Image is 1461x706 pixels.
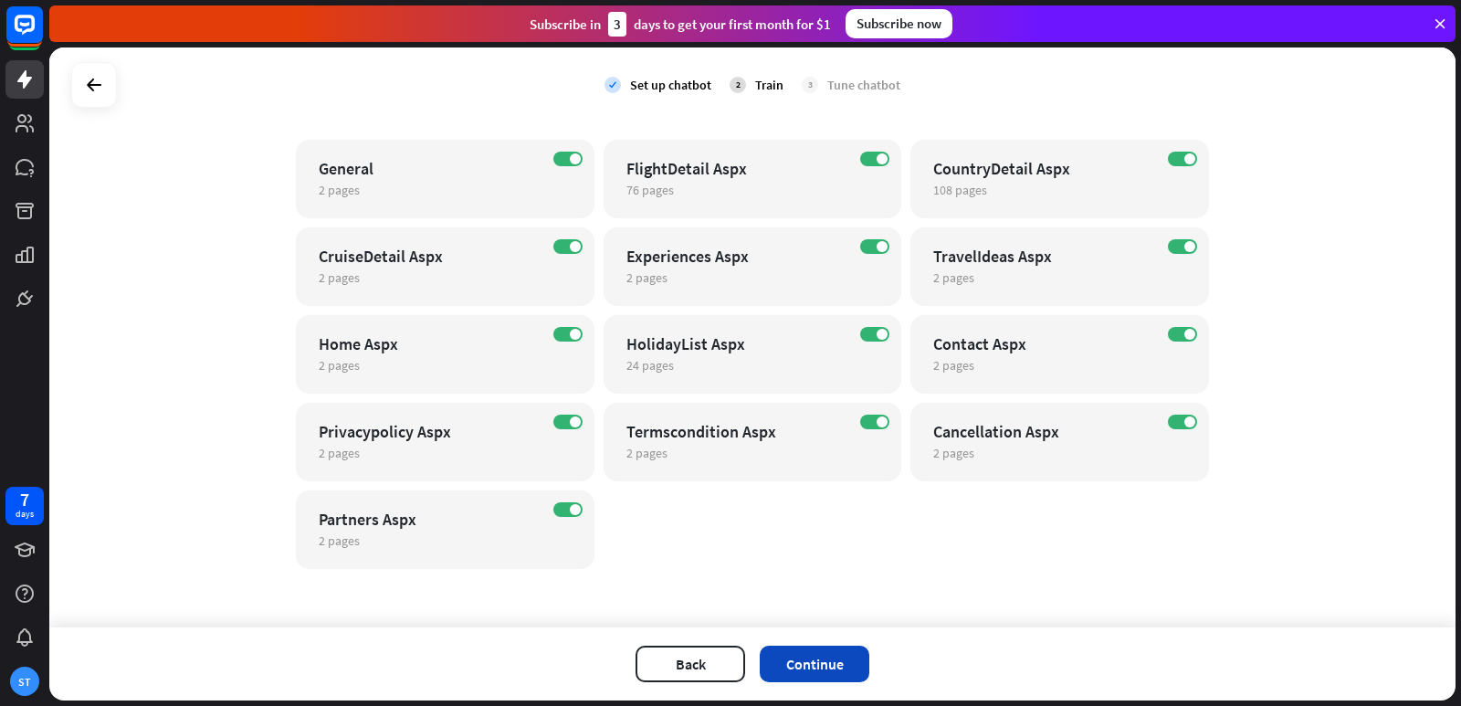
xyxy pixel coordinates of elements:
div: CruiseDetail Aspx [319,246,540,267]
div: ST [10,667,39,696]
div: Train [755,77,783,93]
div: days [16,508,34,521]
div: Tune chatbot [827,77,900,93]
span: 2 pages [626,269,667,286]
div: 3 [608,12,626,37]
div: Experiences Aspx [626,246,847,267]
div: Termscondition Aspx [626,421,847,442]
div: Subscribe now [846,9,952,38]
span: 24 pages [626,357,674,374]
div: HolidayList Aspx [626,333,847,354]
div: Privacypolicy Aspx [319,421,540,442]
div: TravelIdeas Aspx [933,246,1154,267]
span: 2 pages [933,357,974,374]
div: General [319,158,540,179]
div: Home Aspx [319,333,540,354]
span: 2 pages [933,269,974,286]
button: Open LiveChat chat widget [15,7,69,62]
span: 2 pages [933,445,974,461]
div: CountryDetail Aspx [933,158,1154,179]
span: 76 pages [626,182,674,198]
div: FlightDetail Aspx [626,158,847,179]
div: Cancellation Aspx [933,421,1154,442]
div: Contact Aspx [933,333,1154,354]
div: Subscribe in days to get your first month for $1 [530,12,831,37]
button: Back [636,646,745,682]
div: Partners Aspx [319,509,540,530]
span: 2 pages [319,269,360,286]
div: 3 [802,77,818,93]
span: 2 pages [319,357,360,374]
i: check [604,77,621,93]
span: 108 pages [933,182,987,198]
button: Continue [760,646,869,682]
span: 2 pages [319,445,360,461]
div: 7 [20,491,29,508]
span: 2 pages [319,532,360,549]
a: 7 days [5,487,44,525]
div: 2 [730,77,746,93]
span: 2 pages [319,182,360,198]
div: Set up chatbot [630,77,711,93]
span: 2 pages [626,445,667,461]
